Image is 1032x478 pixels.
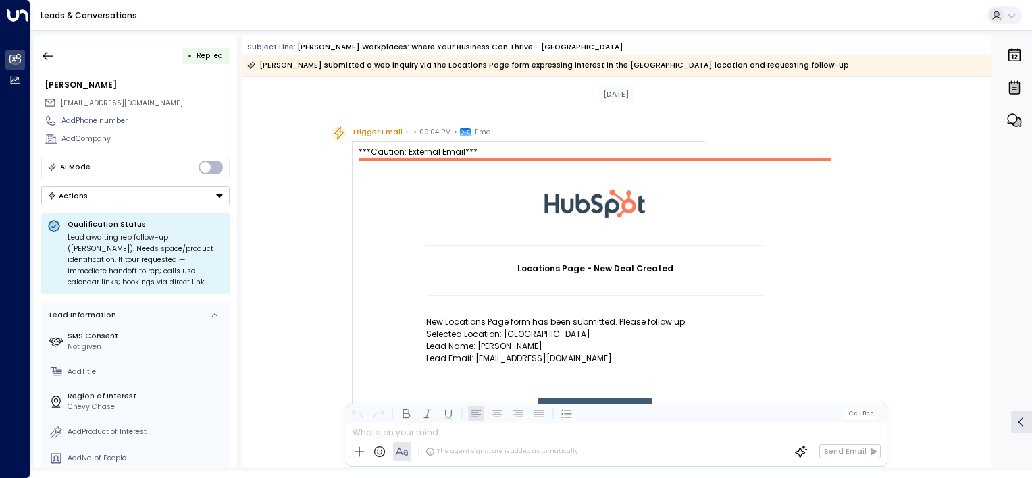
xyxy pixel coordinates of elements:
[68,219,224,230] p: Qualification Status
[426,352,764,365] p: Lead Email: [EMAIL_ADDRESS][DOMAIN_NAME]
[47,191,88,201] div: Actions
[68,391,226,402] label: Region of Interest
[46,310,116,321] div: Lead Information
[426,263,764,275] h1: Locations Page - New Deal Created
[426,340,764,352] p: Lead Name: [PERSON_NAME]
[349,405,365,421] button: Undo
[844,408,878,418] button: Cc|Bcc
[538,398,652,424] a: View in HubSpot
[68,331,226,342] label: SMS Consent
[419,126,451,139] span: 09:04 PM
[41,9,137,21] a: Leads & Conversations
[41,186,230,205] button: Actions
[68,342,226,352] div: Not given
[475,126,495,139] span: Email
[68,402,226,413] div: Chevy Chase
[405,126,409,139] span: •
[413,126,417,139] span: •
[599,87,634,102] div: [DATE]
[425,447,578,456] div: The agent signature is added automatically
[60,161,91,174] div: AI Mode
[41,186,230,205] div: Button group with a nested menu
[68,453,226,464] div: AddNo. of People
[352,126,403,139] span: Trigger Email
[68,367,226,377] div: AddTitle
[426,328,764,340] p: Selected Location: [GEOGRAPHIC_DATA]
[61,98,183,108] span: [EMAIL_ADDRESS][DOMAIN_NAME]
[370,405,386,421] button: Redo
[45,79,230,91] div: [PERSON_NAME]
[197,51,223,61] span: Replied
[247,59,849,72] div: [PERSON_NAME] submitted a web inquiry via the Locations Page form expressing interest in the [GEO...
[544,161,646,245] img: HubSpot
[61,98,183,109] span: jcaldwell0404@gmail.com
[848,410,874,417] span: Cc Bcc
[68,427,226,437] div: AddProduct of Interest
[858,410,860,417] span: |
[188,47,192,65] div: •
[68,232,224,288] div: Lead awaiting rep follow-up ([PERSON_NAME]). Needs space/product identification. If tour requeste...
[297,42,623,53] div: [PERSON_NAME] Workplaces: Where Your Business Can Thrive - [GEOGRAPHIC_DATA]
[61,134,230,144] div: AddCompany
[426,316,764,328] p: New Locations Page form has been submitted. Please follow up.
[454,126,457,139] span: •
[61,115,230,126] div: AddPhone number
[247,42,296,52] span: Subject Line:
